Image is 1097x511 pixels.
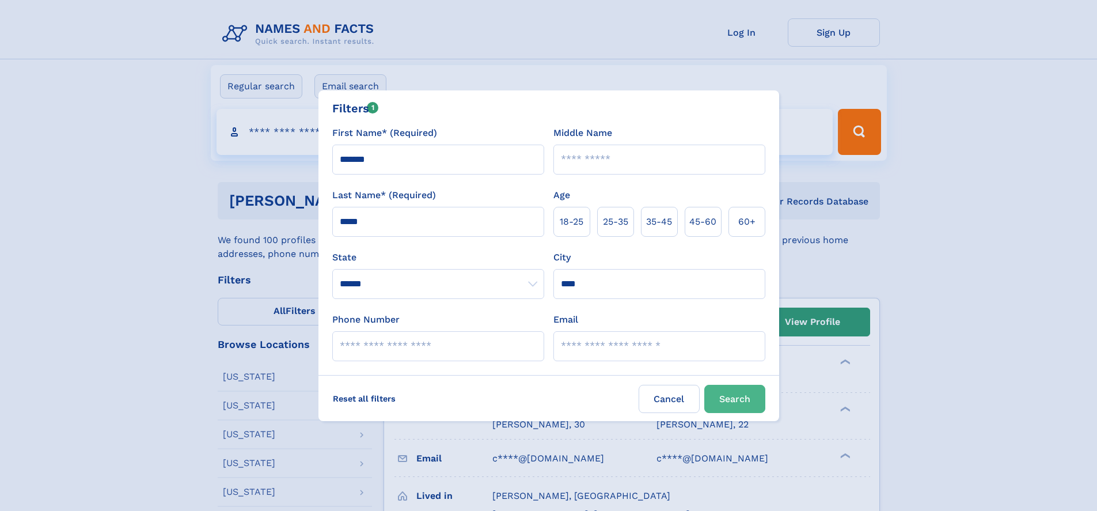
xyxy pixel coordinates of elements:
[553,126,612,140] label: Middle Name
[332,100,379,117] div: Filters
[738,215,756,229] span: 60+
[603,215,628,229] span: 25‑35
[332,251,544,264] label: State
[553,188,570,202] label: Age
[704,385,765,413] button: Search
[332,126,437,140] label: First Name* (Required)
[332,313,400,327] label: Phone Number
[553,251,571,264] label: City
[639,385,700,413] label: Cancel
[689,215,716,229] span: 45‑60
[646,215,672,229] span: 35‑45
[553,313,578,327] label: Email
[332,188,436,202] label: Last Name* (Required)
[560,215,583,229] span: 18‑25
[325,385,403,412] label: Reset all filters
